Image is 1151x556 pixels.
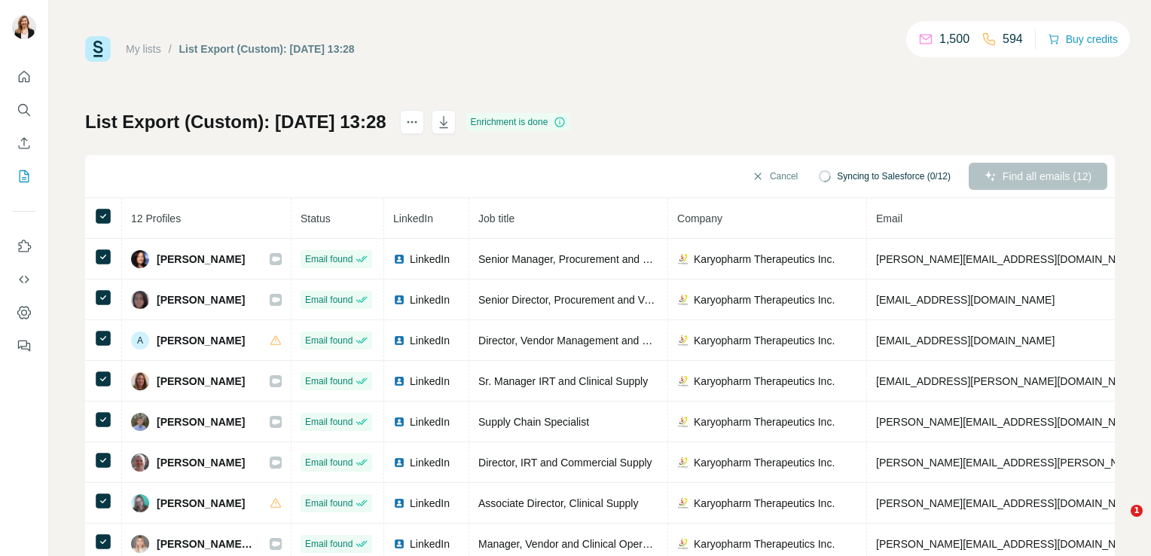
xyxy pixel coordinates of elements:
[410,292,450,307] span: LinkedIn
[12,266,36,293] button: Use Surfe API
[157,496,245,511] span: [PERSON_NAME]
[305,293,353,307] span: Email found
[478,212,514,225] span: Job title
[393,294,405,306] img: LinkedIn logo
[157,292,245,307] span: [PERSON_NAME]
[12,299,36,326] button: Dashboard
[410,374,450,389] span: LinkedIn
[837,170,951,183] span: Syncing to Salesforce (0/12)
[131,413,149,431] img: Avatar
[393,538,405,550] img: LinkedIn logo
[677,253,689,265] img: company-logo
[85,110,386,134] h1: List Export (Custom): [DATE] 13:28
[876,538,1141,550] span: [PERSON_NAME][EMAIL_ADDRESS][DOMAIN_NAME]
[157,414,245,429] span: [PERSON_NAME]
[169,41,172,57] li: /
[126,43,161,55] a: My lists
[305,415,353,429] span: Email found
[410,414,450,429] span: LinkedIn
[677,375,689,387] img: company-logo
[677,294,689,306] img: company-logo
[876,375,1141,387] span: [EMAIL_ADDRESS][PERSON_NAME][DOMAIN_NAME]
[677,335,689,347] img: company-logo
[478,253,740,265] span: Senior Manager, Procurement and Vendor Management
[393,416,405,428] img: LinkedIn logo
[393,253,405,265] img: LinkedIn logo
[157,536,255,551] span: [PERSON_NAME], M.S.
[131,535,149,553] img: Avatar
[305,252,353,266] span: Email found
[478,416,589,428] span: Supply Chain Specialist
[478,294,894,306] span: Senior Director, Procurement and Vendor Management at Karyopharm Therapeutics, Inc.
[478,457,652,469] span: Director, IRT and Commercial Supply
[876,253,1141,265] span: [PERSON_NAME][EMAIL_ADDRESS][DOMAIN_NAME]
[410,496,450,511] span: LinkedIn
[12,63,36,90] button: Quick start
[131,291,149,309] img: Avatar
[677,538,689,550] img: company-logo
[466,113,571,131] div: Enrichment is done
[1003,30,1023,48] p: 594
[694,252,835,267] span: Karyopharm Therapeutics Inc.
[677,497,689,509] img: company-logo
[876,294,1055,306] span: [EMAIL_ADDRESS][DOMAIN_NAME]
[305,374,353,388] span: Email found
[12,96,36,124] button: Search
[677,416,689,428] img: company-logo
[305,496,353,510] span: Email found
[478,375,648,387] span: Sr. Manager IRT and Clinical Supply
[393,497,405,509] img: LinkedIn logo
[179,41,355,57] div: List Export (Custom): [DATE] 13:28
[677,457,689,469] img: company-logo
[694,496,835,511] span: Karyopharm Therapeutics Inc.
[478,335,687,347] span: Director, Vendor Management and Contracts
[157,455,245,470] span: [PERSON_NAME]
[694,455,835,470] span: Karyopharm Therapeutics Inc.
[131,454,149,472] img: Avatar
[876,335,1055,347] span: [EMAIL_ADDRESS][DOMAIN_NAME]
[12,130,36,157] button: Enrich CSV
[393,335,405,347] img: LinkedIn logo
[400,110,424,134] button: actions
[1100,505,1136,541] iframe: Intercom live chat
[393,457,405,469] img: LinkedIn logo
[12,163,36,190] button: My lists
[12,332,36,359] button: Feedback
[305,334,353,347] span: Email found
[410,455,450,470] span: LinkedIn
[157,333,245,348] span: [PERSON_NAME]
[478,497,638,509] span: Associate Director, Clinical Supply
[410,252,450,267] span: LinkedIn
[157,374,245,389] span: [PERSON_NAME]
[478,538,670,550] span: Manager, Vendor and Clinical Operations
[1131,505,1143,517] span: 1
[694,374,835,389] span: Karyopharm Therapeutics Inc.
[131,250,149,268] img: Avatar
[876,212,902,225] span: Email
[131,331,149,350] div: A
[410,333,450,348] span: LinkedIn
[12,15,36,39] img: Avatar
[131,212,181,225] span: 12 Profiles
[410,536,450,551] span: LinkedIn
[131,494,149,512] img: Avatar
[131,372,149,390] img: Avatar
[694,292,835,307] span: Karyopharm Therapeutics Inc.
[741,163,808,190] button: Cancel
[12,233,36,260] button: Use Surfe on LinkedIn
[876,416,1141,428] span: [PERSON_NAME][EMAIL_ADDRESS][DOMAIN_NAME]
[157,252,245,267] span: [PERSON_NAME]
[393,212,433,225] span: LinkedIn
[876,497,1141,509] span: [PERSON_NAME][EMAIL_ADDRESS][DOMAIN_NAME]
[1048,29,1118,50] button: Buy credits
[694,414,835,429] span: Karyopharm Therapeutics Inc.
[85,36,111,62] img: Surfe Logo
[305,537,353,551] span: Email found
[677,212,722,225] span: Company
[305,456,353,469] span: Email found
[301,212,331,225] span: Status
[694,333,835,348] span: Karyopharm Therapeutics Inc.
[694,536,835,551] span: Karyopharm Therapeutics Inc.
[393,375,405,387] img: LinkedIn logo
[939,30,969,48] p: 1,500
